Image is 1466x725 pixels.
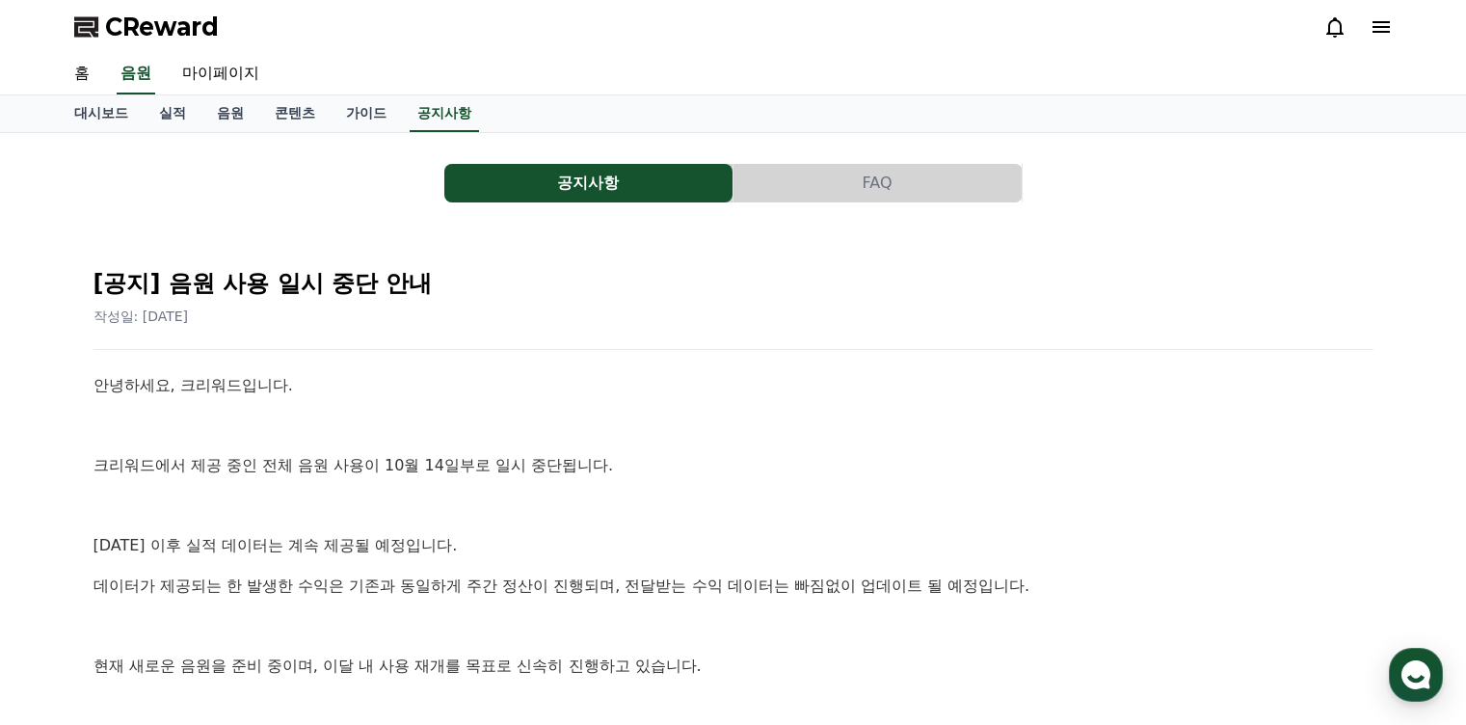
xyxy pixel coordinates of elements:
button: 공지사항 [444,164,733,202]
h2: [공지] 음원 사용 일시 중단 안내 [93,268,1373,299]
a: 실적 [144,95,201,132]
p: [DATE] 이후 실적 데이터는 계속 제공될 예정입니다. [93,533,1373,558]
a: 마이페이지 [167,54,275,94]
span: 작성일: [DATE] [93,309,189,324]
p: 안녕하세요, 크리워드입니다. [93,373,1373,398]
a: 공지사항 [410,95,479,132]
a: 음원 [117,54,155,94]
span: CReward [105,12,219,42]
a: 공지사항 [444,164,733,202]
a: 홈 [59,54,105,94]
a: 가이드 [331,95,402,132]
p: 크리워드에서 제공 중인 전체 음원 사용이 10월 14일부로 일시 중단됩니다. [93,453,1373,478]
a: CReward [74,12,219,42]
p: 현재 새로운 음원을 준비 중이며, 이달 내 사용 재개를 목표로 신속히 진행하고 있습니다. [93,654,1373,679]
a: FAQ [733,164,1023,202]
a: 콘텐츠 [259,95,331,132]
p: 데이터가 제공되는 한 발생한 수익은 기존과 동일하게 주간 정산이 진행되며, 전달받는 수익 데이터는 빠짐없이 업데이트 될 예정입니다. [93,574,1373,599]
a: 대시보드 [59,95,144,132]
a: 음원 [201,95,259,132]
button: FAQ [733,164,1022,202]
